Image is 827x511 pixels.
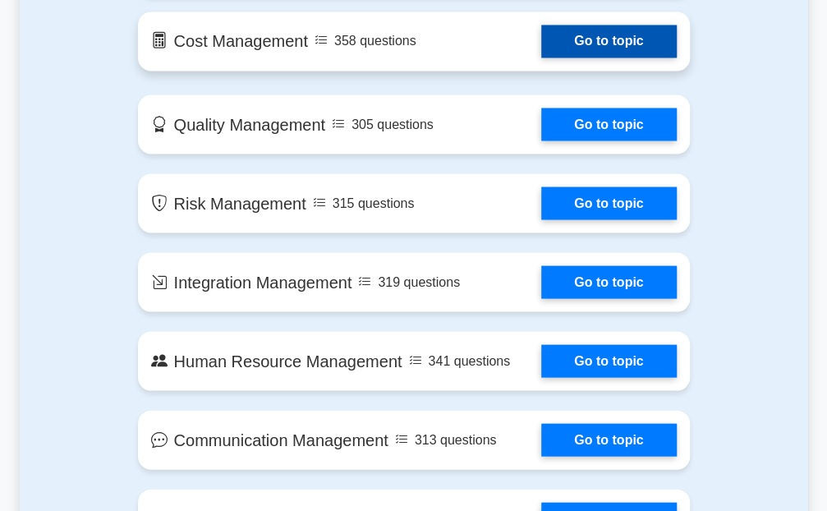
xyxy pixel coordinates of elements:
[541,344,676,377] a: Go to topic
[541,25,676,58] a: Go to topic
[541,265,676,298] a: Go to topic
[541,186,676,219] a: Go to topic
[541,423,676,456] a: Go to topic
[541,108,676,140] a: Go to topic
